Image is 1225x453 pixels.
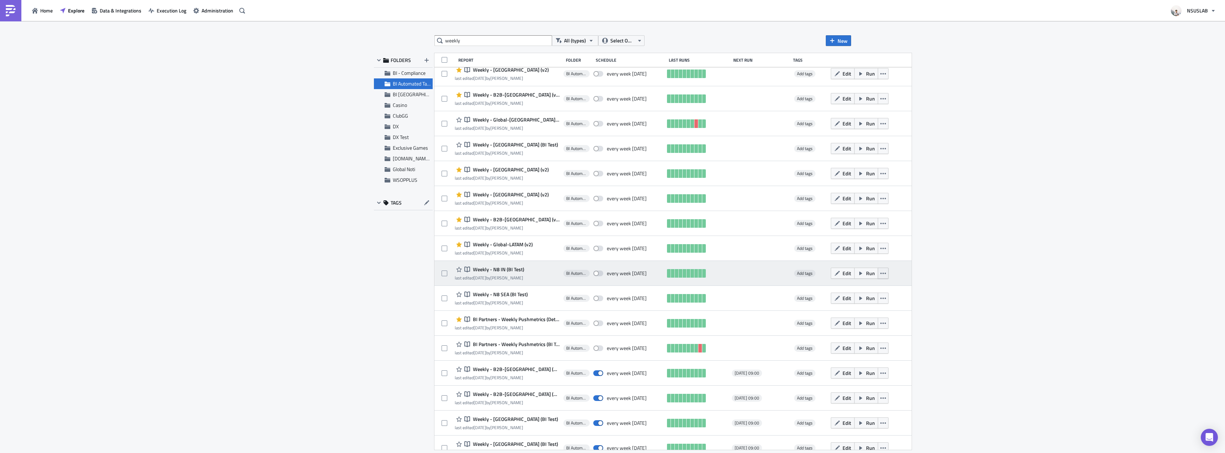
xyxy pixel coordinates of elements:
span: BI Automated Tableau Reporting [566,320,587,326]
span: Add tags [797,444,813,451]
span: ClubGG [393,112,408,119]
span: Run [866,344,875,352]
span: BI Automated Tableau Reporting [566,221,587,226]
span: Edit [843,419,851,427]
span: Run [866,220,875,227]
span: Add tags [797,95,813,102]
span: BI Automated Tableau Reporting [393,80,460,87]
a: Explore [56,5,88,16]
span: Weekly - Japan (BI Test) [471,141,558,148]
span: Add tags [794,95,815,102]
button: Edit [831,243,855,254]
span: Add tags [794,345,815,352]
a: Data & Integrations [88,5,145,16]
span: Weekly - Philippines (BI Test) [471,416,558,422]
button: Select Owner [598,35,645,46]
span: BI Automated Tableau Reporting [566,271,587,276]
span: Weekly - N8 IN (BI Test) [471,266,524,273]
span: Weekly - Global-LATAM (v2) [471,241,533,248]
div: last edited by [PERSON_NAME] [455,225,560,231]
span: [DATE] 09:00 [735,445,759,451]
div: last edited by [PERSON_NAME] [455,300,528,305]
span: Edit [843,120,851,127]
span: Global Noti [393,165,415,173]
span: Administration [202,7,233,14]
button: Edit [831,343,855,354]
span: BI Toronto [393,91,444,98]
span: Add tags [794,444,815,452]
button: Run [854,243,878,254]
button: Run [854,218,878,229]
span: Add tags [797,145,813,152]
span: Add tags [794,120,815,127]
span: BI Automated Tableau Reporting [566,171,587,176]
time: 2025-04-29T17:11:18Z [474,125,486,132]
span: Edit [843,244,851,252]
div: last edited by [PERSON_NAME] [455,250,533,256]
time: 2025-04-28T20:22:31Z [474,175,486,181]
span: Edit [843,319,851,327]
span: BI Automated Tableau Reporting [566,96,587,102]
div: last edited by [PERSON_NAME] [455,200,549,206]
button: Run [854,268,878,279]
div: every week on Monday [607,395,647,401]
button: Edit [831,168,855,179]
span: Run [866,444,875,452]
button: Home [28,5,56,16]
time: 2025-04-29T15:02:24Z [474,374,486,381]
span: Add tags [797,270,813,277]
span: BI Partners - Weekly Pushmetrics (Detailed) [471,316,560,323]
span: Edit [843,95,851,102]
span: Run [866,294,875,302]
a: Execution Log [145,5,190,16]
span: [DATE] 09:00 [735,370,759,376]
span: Add tags [797,395,813,401]
span: DX Test [393,133,409,141]
span: BI Automated Tableau Reporting [566,196,587,201]
time: 2025-04-28T19:48:12Z [474,399,486,406]
div: Folder [566,57,592,63]
button: Edit [831,118,855,129]
div: every week on Monday [607,370,647,376]
span: Edit [843,269,851,277]
span: BI Partners - Weekly Pushmetrics (BI Test) [471,341,560,348]
time: 2025-05-01T15:53:17Z [474,299,486,306]
div: every week on Monday [607,145,647,152]
span: Add tags [797,195,813,202]
span: Weekly - N8 SEA (BI Test) [471,291,528,298]
span: Run [866,319,875,327]
span: Add tags [794,170,815,177]
button: Run [854,343,878,354]
span: Edit [843,170,851,177]
button: Administration [190,5,237,16]
span: Run [866,170,875,177]
button: Edit [831,392,855,403]
span: WSOPPLUS [393,176,417,184]
div: last edited by [PERSON_NAME] [455,175,549,181]
span: BI - Compliance [393,69,426,77]
div: every week on Monday [607,245,647,252]
button: NSUSLAB [1167,3,1220,19]
span: BI Automated Tableau Reporting [566,246,587,251]
span: Add tags [794,270,815,277]
div: every week on Monday [607,120,647,127]
span: FOLDERS [391,57,411,63]
span: GGPOKER.CA Noti [393,155,440,162]
time: 2025-03-27T16:29:57Z [474,349,486,356]
button: Run [854,417,878,428]
div: last edited by [PERSON_NAME] [455,350,560,355]
time: 2025-04-28T20:20:00Z [474,249,486,256]
span: Weekly - B2B-Romania (BI Test) [471,391,560,397]
time: 2025-04-28T20:20:33Z [474,225,486,231]
span: Edit [843,220,851,227]
img: PushMetrics [5,5,16,16]
span: Edit [843,444,851,452]
button: All (types) [552,35,598,46]
time: 2025-04-29T16:51:05Z [474,424,486,431]
button: Edit [831,417,855,428]
button: Edit [831,318,855,329]
span: Edit [843,294,851,302]
span: Add tags [794,70,815,77]
span: Add tags [797,295,813,302]
div: Tags [793,57,828,63]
